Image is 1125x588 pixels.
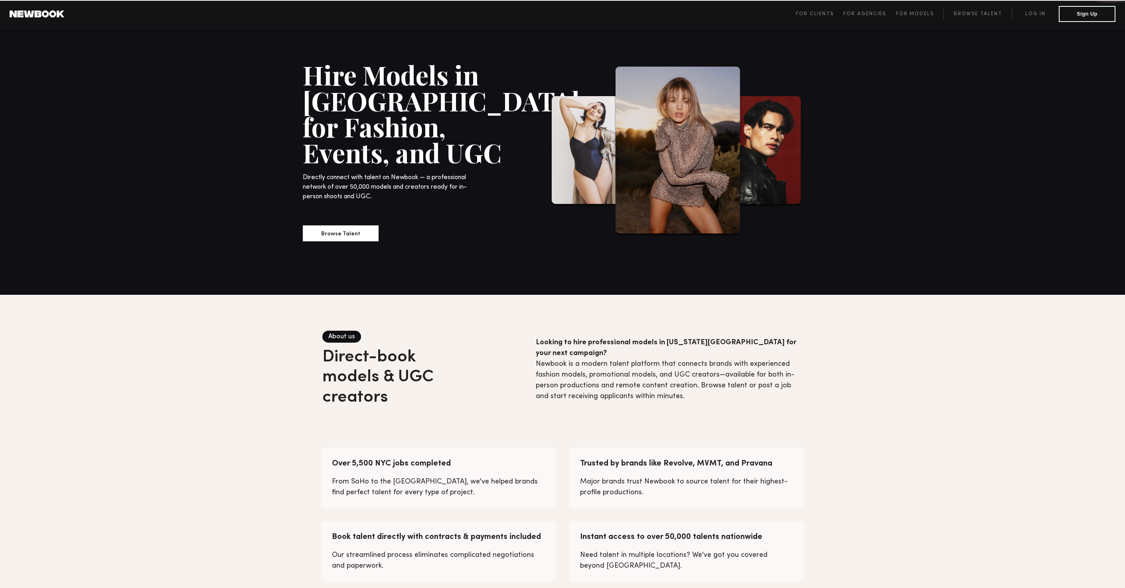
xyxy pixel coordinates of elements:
div: Trusted by brands like Revolve, MVMT, and Pravana [580,458,772,470]
span: For Clients [796,12,834,16]
div: Instant access to over 50,000 talents nationwide [580,531,762,543]
h2: Direct-book models & UGC creators [322,347,476,408]
div: Over 5,500 NYC jobs completed [332,458,451,470]
a: For Agencies [843,9,896,19]
span: About us [322,331,361,343]
button: Browse Talent [303,225,379,241]
span: For Agencies [843,12,886,16]
p: Our streamlined process eliminates complicated negotiations and paperwork. [332,550,545,571]
a: For Models [896,9,944,19]
p: From SoHo to the [GEOGRAPHIC_DATA], we've helped brands find perfect talent for every type of pro... [332,476,545,498]
img: Models in NYC [722,96,802,207]
a: Browse Talent [943,9,1012,19]
p: Major brands trust Newbook to source talent for their highest-profile productions. [580,476,793,498]
button: Sign Up [1059,6,1115,22]
p: Newbook is a modern talent platform that connects brands with experienced fashion models, promoti... [536,337,803,402]
img: Models in NYC [614,67,742,237]
a: Log in [1012,9,1059,19]
b: Looking to hire professional models in [US_STATE][GEOGRAPHIC_DATA] for your next campaign? [536,339,796,357]
a: For Clients [796,9,843,19]
p: Directly connect with talent on Newbook — a professional network of over 50,000 models and creato... [303,173,474,201]
img: Models in NYC [550,96,634,207]
span: For Models [896,12,934,16]
div: Book talent directly with contracts & payments included [332,531,541,543]
p: Need talent in multiple locations? We've got you covered beyond [GEOGRAPHIC_DATA]. [580,550,793,571]
h1: Hire Models in [GEOGRAPHIC_DATA] for Fashion, Events, and UGC [303,62,506,166]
